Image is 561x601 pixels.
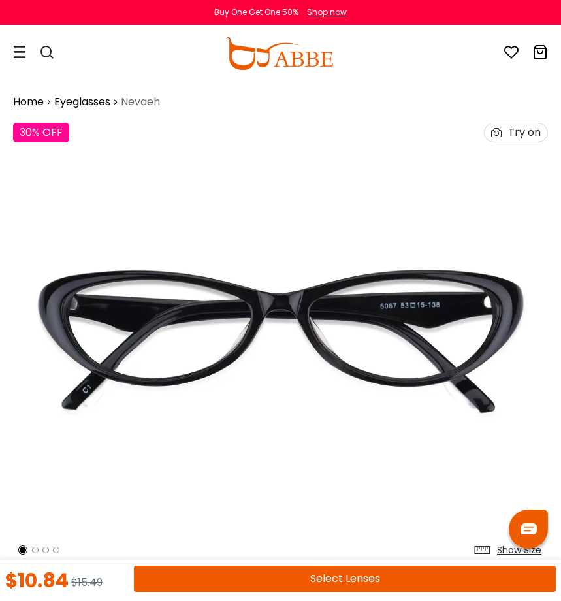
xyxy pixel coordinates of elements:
[121,94,160,110] span: Nevaeh
[214,7,298,18] div: Buy One Get One 50%
[521,523,537,534] img: chat
[307,7,347,18] div: Shop now
[508,123,541,142] div: Try on
[300,7,347,18] a: Shop now
[54,94,110,110] a: Eyeglasses
[134,566,556,592] button: Select Lenses
[13,123,69,142] div: 30% OFF
[5,571,69,591] div: $10.84
[13,116,548,562] img: Nevaeh Black Acetate Eyeglasses , UniversalBridgeFit Frames from ABBE Glasses
[13,94,44,110] a: Home
[497,544,541,557] div: Show Size
[71,571,103,591] div: $15.49
[225,37,332,70] img: abbeglasses.com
